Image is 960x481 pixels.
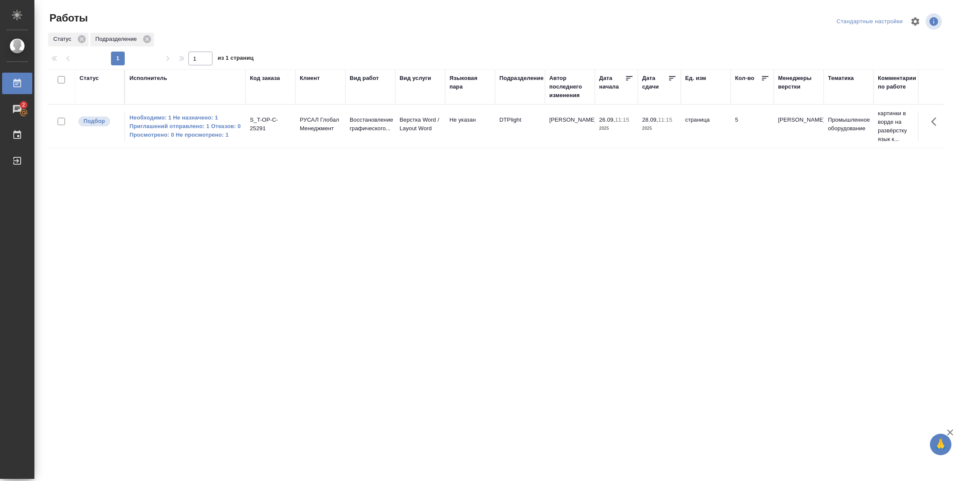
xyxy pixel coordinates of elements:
[545,111,595,141] td: [PERSON_NAME]
[53,35,74,43] p: Статус
[48,33,89,46] div: Статус
[599,124,634,133] p: 2025
[658,116,672,123] p: 11:15
[499,74,544,83] div: Подразделение
[828,116,869,133] p: Промышленное оборудование
[828,74,854,83] div: Тематика
[350,74,379,83] div: Вид работ
[599,74,625,91] div: Дата начала
[449,74,491,91] div: Языковая пара
[778,74,819,91] div: Менеджеры верстки
[930,434,951,455] button: 🙏
[83,117,105,126] p: Подбор
[129,74,167,83] div: Исполнитель
[218,53,254,65] span: из 1 страниц
[80,74,99,83] div: Статус
[47,11,88,25] span: Работы
[350,116,391,133] p: Восстановление графического...
[77,116,120,127] div: Можно подбирать исполнителей
[445,111,495,141] td: Не указан
[300,116,341,133] p: РУСАЛ Глобал Менеджмент
[878,109,919,144] p: картинки в ворде на развёрстку язык к...
[400,74,431,83] div: Вид услуги
[250,74,280,83] div: Код заказа
[685,74,706,83] div: Ед. изм
[90,33,154,46] div: Подразделение
[549,74,591,100] div: Автор последнего изменения
[926,111,947,132] button: Здесь прячутся важные кнопки
[735,74,754,83] div: Кол-во
[95,35,140,43] p: Подразделение
[642,116,658,123] p: 28.09,
[300,74,320,83] div: Клиент
[642,124,677,133] p: 2025
[778,116,819,124] p: [PERSON_NAME]
[642,74,668,91] div: Дата сдачи
[878,74,919,91] div: Комментарии по работе
[400,116,441,133] p: Верстка Word / Layout Word
[599,116,615,123] p: 26.09,
[834,15,905,28] div: split button
[129,113,241,139] a: Необходимо: 1 Не назначено: 1 Приглашений отправлено: 1 Отказов: 0 Просмотрено: 0 Не просмотрено: 1
[905,11,926,32] span: Настроить таблицу
[2,98,32,120] a: 2
[926,13,944,30] span: Посмотреть информацию
[250,116,291,133] div: S_T-OP-C-25291
[17,101,30,109] span: 2
[615,116,629,123] p: 11:15
[933,435,948,453] span: 🙏
[681,111,731,141] td: страница
[731,111,774,141] td: 5
[495,111,545,141] td: DTPlight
